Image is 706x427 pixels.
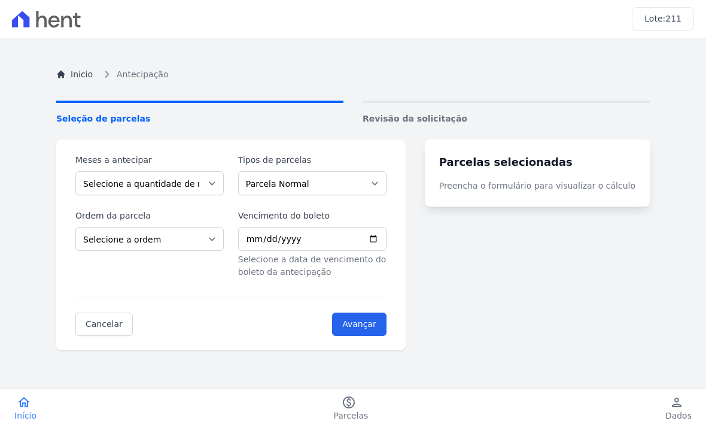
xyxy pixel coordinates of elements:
[17,395,31,410] i: home
[56,101,650,125] nav: Progress
[319,395,383,422] a: paidParcelas
[665,410,692,422] span: Dados
[75,154,224,166] label: Meses a antecipar
[75,210,224,222] label: Ordem da parcela
[56,113,343,125] span: Seleção de parcelas
[439,154,635,170] h3: Parcelas selecionadas
[334,410,369,422] span: Parcelas
[665,14,681,23] span: 211
[363,113,650,125] span: Revisão da solicitação
[75,313,133,336] a: Cancelar
[332,313,387,336] input: Avançar
[56,67,650,81] nav: Breadcrumb
[238,253,387,278] p: Selecione a data de vencimento do boleto da antecipação
[238,210,387,222] label: Vencimento do boleto
[439,180,635,192] p: Preencha o formulário para visualizar o cálculo
[651,395,706,422] a: personDados
[342,395,356,410] i: paid
[670,395,684,410] i: person
[644,13,681,25] h3: Lote:
[56,68,93,81] a: Inicio
[14,410,36,422] span: Início
[117,68,168,81] span: Antecipação
[238,154,387,166] label: Tipos de parcelas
